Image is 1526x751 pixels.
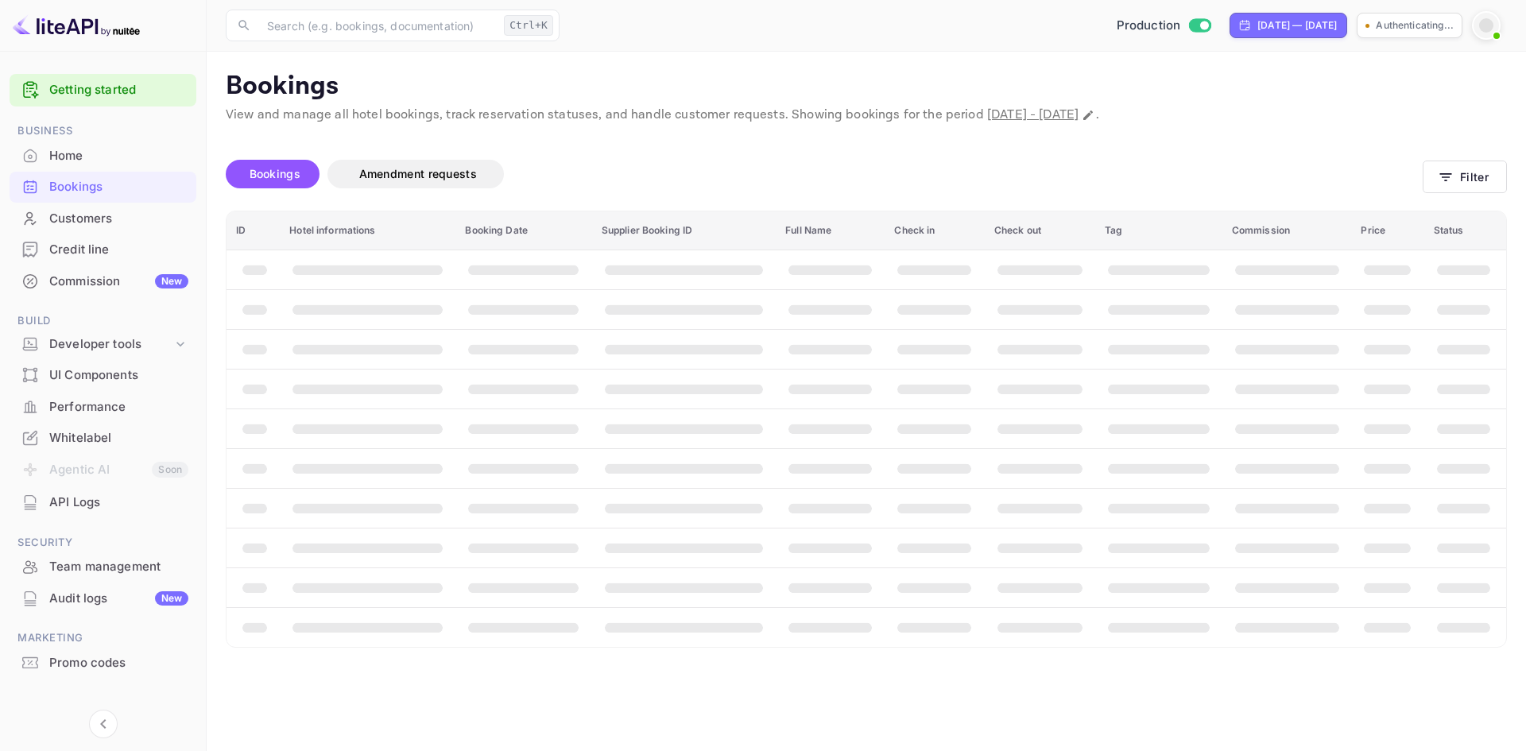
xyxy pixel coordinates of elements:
div: Performance [10,392,196,423]
div: Credit line [49,241,188,259]
div: Customers [10,203,196,234]
div: Performance [49,398,188,416]
th: Hotel informations [280,211,455,250]
p: Bookings [226,71,1507,103]
div: Audit logsNew [10,583,196,614]
span: Marketing [10,629,196,647]
th: Full Name [776,211,885,250]
a: Promo codes [10,648,196,677]
a: Performance [10,392,196,421]
span: Business [10,122,196,140]
div: Promo codes [10,648,196,679]
span: Production [1117,17,1181,35]
th: Supplier Booking ID [592,211,776,250]
a: Getting started [49,81,188,99]
div: Home [10,141,196,172]
span: [DATE] - [DATE] [987,106,1079,123]
th: Booking Date [455,211,591,250]
div: Customers [49,210,188,228]
span: Security [10,534,196,552]
a: API Logs [10,487,196,517]
div: Getting started [10,74,196,106]
span: Build [10,312,196,330]
a: CommissionNew [10,266,196,296]
th: ID [227,211,280,250]
th: Check in [885,211,984,250]
div: Developer tools [10,331,196,358]
a: Team management [10,552,196,581]
input: Search (e.g. bookings, documentation) [258,10,498,41]
table: booking table [227,211,1506,647]
div: Bookings [10,172,196,203]
th: Check out [985,211,1095,250]
div: CommissionNew [10,266,196,297]
button: Change date range [1080,107,1096,123]
div: [DATE] — [DATE] [1257,18,1337,33]
a: UI Components [10,360,196,389]
div: New [155,274,188,288]
div: API Logs [10,487,196,518]
div: account-settings tabs [226,160,1423,188]
div: UI Components [10,360,196,391]
a: Credit line [10,234,196,264]
div: Audit logs [49,590,188,608]
a: Customers [10,203,196,233]
a: Whitelabel [10,423,196,452]
th: Tag [1095,211,1222,250]
div: Ctrl+K [504,15,553,36]
a: Bookings [10,172,196,201]
div: Promo codes [49,654,188,672]
div: New [155,591,188,606]
p: Authenticating... [1376,18,1454,33]
div: Team management [49,558,188,576]
div: Developer tools [49,335,172,354]
div: Commission [49,273,188,291]
div: Credit line [10,234,196,265]
button: Collapse navigation [89,710,118,738]
th: Status [1424,211,1506,250]
div: UI Components [49,366,188,385]
div: Whitelabel [10,423,196,454]
div: Team management [10,552,196,583]
button: Filter [1423,161,1507,193]
img: LiteAPI logo [13,13,140,38]
div: Whitelabel [49,429,188,447]
a: Home [10,141,196,170]
p: View and manage all hotel bookings, track reservation statuses, and handle customer requests. Sho... [226,106,1507,125]
div: Switch to Sandbox mode [1110,17,1218,35]
th: Commission [1222,211,1352,250]
div: Bookings [49,178,188,196]
span: Bookings [250,167,300,180]
div: API Logs [49,494,188,512]
th: Price [1351,211,1423,250]
div: Home [49,147,188,165]
span: Amendment requests [359,167,477,180]
a: Audit logsNew [10,583,196,613]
